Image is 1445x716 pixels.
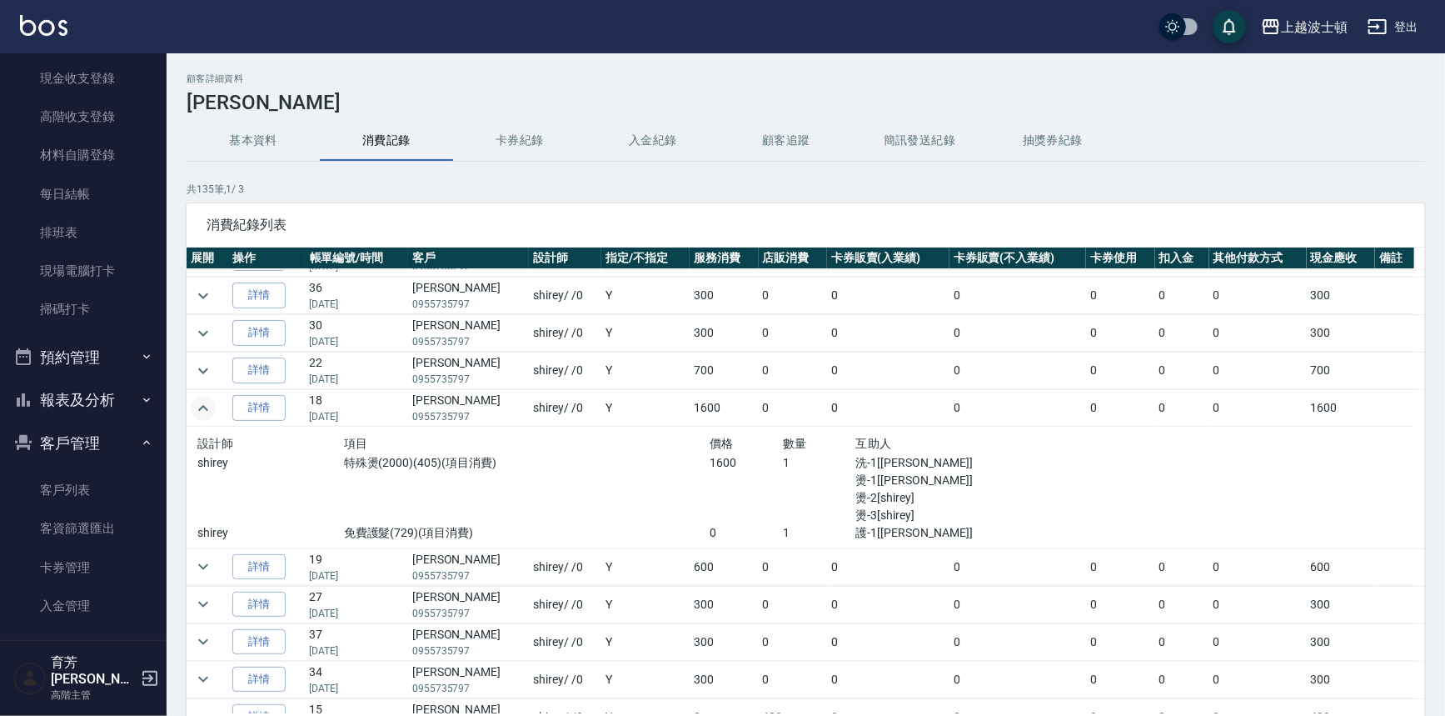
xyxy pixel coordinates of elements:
td: 0 [1086,623,1154,660]
td: 300 [690,661,758,698]
td: 36 [306,278,408,314]
td: 0 [759,315,827,352]
p: shirey [197,524,344,542]
p: 免費護髮(729)(項目消費) [344,524,710,542]
td: 0 [1155,661,1209,698]
button: 簡訊發送紀錄 [853,121,986,161]
p: shirey [197,454,344,472]
td: 700 [690,353,758,389]
p: 燙-2[shirey] [856,489,1076,507]
p: [DATE] [310,568,404,583]
td: 22 [306,353,408,389]
td: 0 [949,586,1086,623]
td: 1600 [1307,390,1375,427]
td: 0 [949,390,1086,427]
td: 18 [306,390,408,427]
td: 0 [827,623,949,660]
button: 消費記錄 [320,121,453,161]
p: 0955735797 [412,643,526,658]
a: 詳情 [232,358,286,383]
td: 0 [1086,353,1154,389]
td: 0 [759,390,827,427]
td: 0 [759,623,827,660]
a: 詳情 [232,554,286,580]
td: 0 [1209,586,1307,623]
p: 0955735797 [412,297,526,312]
td: 0 [949,661,1086,698]
a: 現場電腦打卡 [7,252,160,290]
td: 0 [1086,390,1154,427]
td: 0 [949,353,1086,389]
td: 0 [1209,353,1307,389]
td: 0 [1086,586,1154,623]
p: 共 135 筆, 1 / 3 [187,182,1425,197]
td: 0 [759,548,827,585]
td: 0 [1155,623,1209,660]
td: 0 [1086,548,1154,585]
a: 材料自購登錄 [7,136,160,174]
p: 1 [783,454,856,472]
td: 0 [1155,586,1209,623]
td: 300 [690,278,758,314]
a: 詳情 [232,667,286,693]
td: 0 [949,315,1086,352]
td: [PERSON_NAME] [408,586,530,623]
img: Logo [20,15,67,36]
h5: 育芳[PERSON_NAME] [51,654,136,688]
button: 預約管理 [7,336,160,379]
p: [DATE] [310,334,404,349]
p: 0955735797 [412,606,526,621]
td: [PERSON_NAME] [408,278,530,314]
div: 上越波士頓 [1281,17,1348,38]
th: 其他付款方式 [1209,248,1307,269]
td: 0 [1209,548,1307,585]
td: 0 [949,548,1086,585]
p: 0955735797 [412,372,526,387]
button: expand row [191,396,216,421]
h3: [PERSON_NAME] [187,91,1425,114]
button: expand row [191,592,216,617]
td: 0 [1086,278,1154,314]
td: 0 [827,353,949,389]
td: 300 [690,623,758,660]
button: save [1213,10,1246,43]
td: 27 [306,586,408,623]
button: 客戶管理 [7,422,160,465]
td: Y [601,315,690,352]
p: 0955735797 [412,568,526,583]
td: 37 [306,623,408,660]
td: 300 [690,586,758,623]
td: 300 [1307,586,1375,623]
td: 0 [1086,315,1154,352]
td: 19 [306,548,408,585]
a: 客資篩選匯出 [7,509,160,548]
th: 卡券使用 [1086,248,1154,269]
th: 扣入金 [1155,248,1209,269]
td: 300 [1307,278,1375,314]
a: 詳情 [232,395,286,421]
span: 互助人 [856,437,892,450]
p: 0 [710,524,783,542]
td: 0 [1086,661,1154,698]
p: 燙-1[[PERSON_NAME]] [856,472,1076,489]
td: shirey / /0 [529,390,601,427]
a: 高階收支登錄 [7,98,160,136]
p: [DATE] [310,643,404,658]
button: 入金紀錄 [586,121,720,161]
p: 特殊燙(2000)(405)(項目消費) [344,454,710,472]
button: expand row [191,283,216,308]
td: 0 [1209,315,1307,352]
td: 0 [949,278,1086,314]
td: 0 [827,548,949,585]
td: 600 [1307,548,1375,585]
button: 上越波士頓 [1254,10,1354,44]
button: expand row [191,358,216,383]
td: 0 [1155,278,1209,314]
td: 0 [1209,661,1307,698]
th: 指定/不指定 [601,248,690,269]
button: 抽獎券紀錄 [986,121,1119,161]
a: 卡券管理 [7,548,160,587]
td: 0 [1209,278,1307,314]
th: 操作 [228,248,306,269]
td: 0 [1155,390,1209,427]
